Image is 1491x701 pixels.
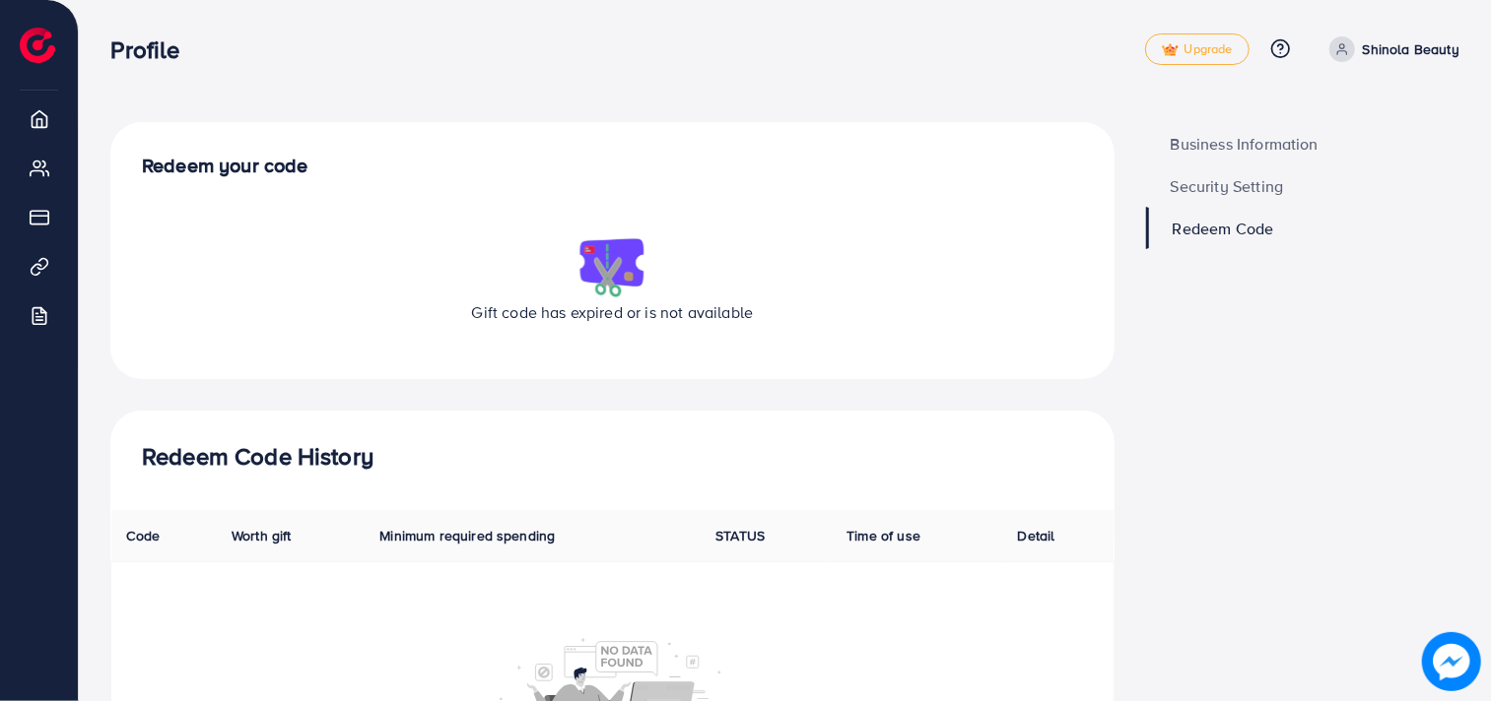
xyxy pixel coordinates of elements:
[127,526,161,545] span: Code
[1018,526,1055,545] span: Detail
[142,209,1083,348] div: Gift code has expired or is not available
[1162,42,1233,57] span: Upgrade
[573,232,651,301] img: img
[1171,136,1319,152] span: Business Information
[1162,43,1179,57] img: tick
[847,526,920,545] span: Time of use
[1363,37,1459,61] p: Shinola Beauty
[715,526,765,545] span: STATUS
[232,526,292,545] span: Worth gift
[1322,36,1459,62] a: Shinola Beauty
[1173,221,1274,236] span: Redeem Code
[1423,633,1481,691] img: image
[20,28,55,63] img: logo
[142,154,1083,177] h4: Redeem your code
[1171,178,1284,194] span: Security Setting
[110,35,195,64] h3: Profile
[142,442,1083,471] h3: Redeem Code History
[379,526,555,545] span: Minimum required spending
[1145,33,1250,65] a: tickUpgrade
